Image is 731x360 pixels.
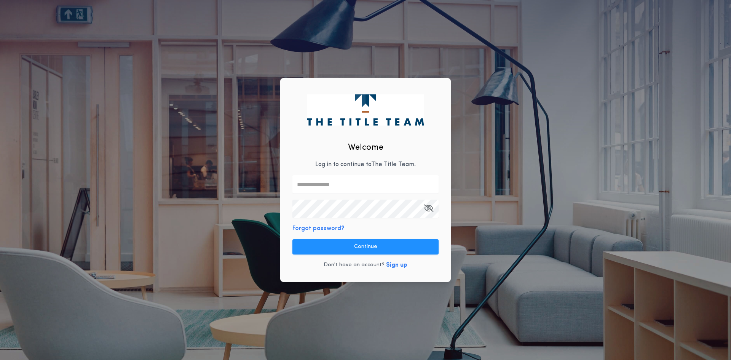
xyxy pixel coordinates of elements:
img: logo [307,94,424,125]
button: Sign up [386,261,407,270]
p: Don't have an account? [324,261,385,269]
p: Log in to continue to The Title Team . [315,160,416,169]
button: Forgot password? [292,224,345,233]
h2: Welcome [348,141,383,154]
button: Continue [292,239,439,254]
